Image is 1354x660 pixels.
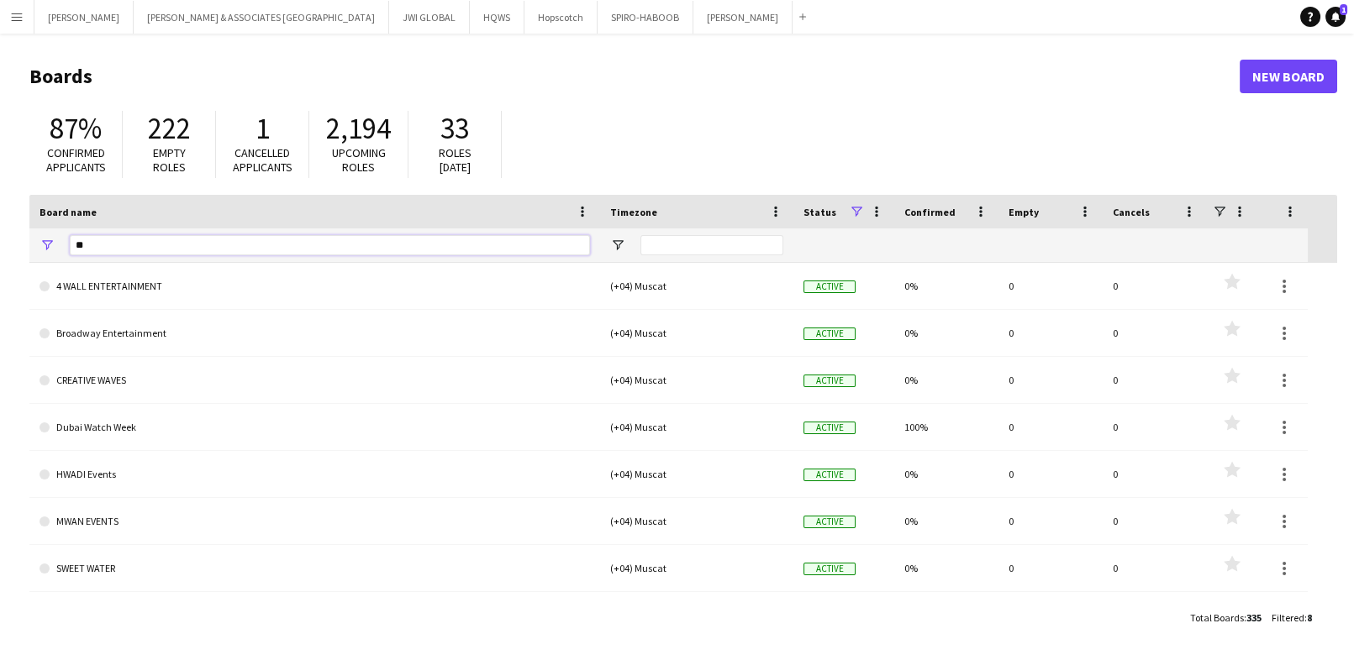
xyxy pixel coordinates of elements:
[1307,611,1312,624] span: 8
[894,357,998,403] div: 0%
[600,592,793,638] div: (+04) Muscat
[998,263,1103,309] div: 0
[1272,601,1312,634] div: :
[600,451,793,497] div: (+04) Muscat
[598,1,693,34] button: SPIRO-HABOOB
[439,145,472,175] span: Roles [DATE]
[998,357,1103,403] div: 0
[803,469,856,481] span: Active
[803,206,836,218] span: Status
[600,357,793,403] div: (+04) Muscat
[1240,60,1337,93] a: New Board
[640,235,783,255] input: Timezone Filter Input
[256,110,270,147] span: 1
[998,592,1103,638] div: 1
[40,404,590,451] a: Dubai Watch Week
[998,498,1103,544] div: 0
[40,545,590,592] a: SWEET WATER
[1103,263,1207,309] div: 0
[693,1,793,34] button: [PERSON_NAME]
[1272,611,1304,624] span: Filtered
[40,357,590,404] a: CREATIVE WAVES
[1113,206,1150,218] span: Cancels
[1103,451,1207,497] div: 0
[803,375,856,387] span: Active
[998,545,1103,591] div: 0
[894,451,998,497] div: 0%
[894,263,998,309] div: 0%
[600,498,793,544] div: (+04) Muscat
[894,498,998,544] div: 0%
[332,145,386,175] span: Upcoming roles
[894,545,998,591] div: 0%
[1190,601,1262,634] div: :
[326,110,391,147] span: 2,194
[803,422,856,434] span: Active
[610,206,657,218] span: Timezone
[40,238,55,253] button: Open Filter Menu
[40,206,97,218] span: Board name
[600,545,793,591] div: (+04) Muscat
[524,1,598,34] button: Hopscotch
[40,310,590,357] a: Broadway Entertainment
[1103,592,1207,638] div: 0
[233,145,292,175] span: Cancelled applicants
[904,206,956,218] span: Confirmed
[1340,4,1347,15] span: 1
[1325,7,1346,27] a: 1
[610,238,625,253] button: Open Filter Menu
[40,498,590,545] a: MWAN EVENTS
[46,145,106,175] span: Confirmed applicants
[803,280,856,293] span: Active
[134,1,389,34] button: [PERSON_NAME] & ASSOCIATES [GEOGRAPHIC_DATA]
[1009,206,1039,218] span: Empty
[998,404,1103,450] div: 0
[803,516,856,528] span: Active
[998,310,1103,356] div: 0
[894,404,998,450] div: 100%
[50,110,102,147] span: 87%
[34,1,134,34] button: [PERSON_NAME]
[389,1,470,34] button: JWI GLOBAL
[1103,404,1207,450] div: 0
[153,145,186,175] span: Empty roles
[440,110,469,147] span: 33
[803,327,856,340] span: Active
[29,64,1240,89] h1: Boards
[894,592,998,638] div: 100%
[1103,498,1207,544] div: 0
[470,1,524,34] button: HQWS
[148,110,191,147] span: 222
[1103,545,1207,591] div: 0
[40,451,590,498] a: HWADI Events
[803,563,856,575] span: Active
[1103,310,1207,356] div: 0
[40,592,590,639] a: [PERSON_NAME]
[998,451,1103,497] div: 0
[1190,611,1244,624] span: Total Boards
[894,310,998,356] div: 0%
[70,235,590,255] input: Board name Filter Input
[600,404,793,450] div: (+04) Muscat
[1103,357,1207,403] div: 0
[600,310,793,356] div: (+04) Muscat
[600,263,793,309] div: (+04) Muscat
[1246,611,1262,624] span: 335
[40,263,590,310] a: 4 WALL ENTERTAINMENT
